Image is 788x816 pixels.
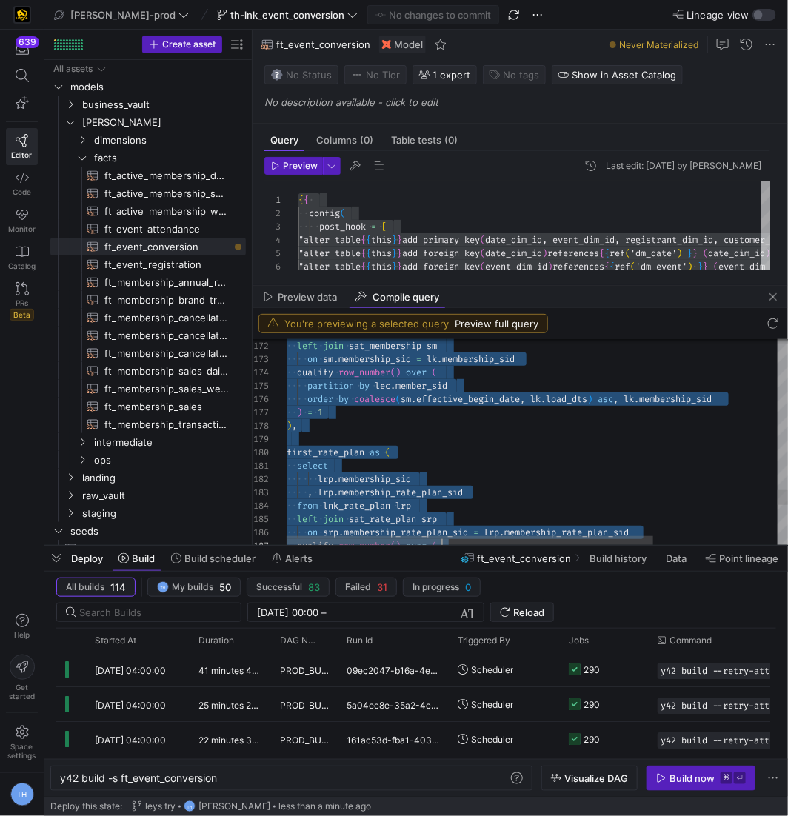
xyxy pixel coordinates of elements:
span: Never Materialized [619,39,698,50]
span: models [70,78,244,96]
span: ops [94,452,244,469]
span: lec [375,380,390,392]
span: No tags [503,69,539,81]
span: row_number [338,367,390,378]
span: 'dm_event' [635,261,687,272]
div: Press SPACE to select this row. [50,433,246,451]
span: order [307,393,333,405]
div: 5a04ec8e-35a2-4c76-acbe-3f7386bb3dee [338,687,449,721]
span: Successful [256,582,302,592]
input: Search Builds [79,606,229,618]
span: Build [132,552,155,564]
div: Press SPACE to select this row. [50,149,246,167]
div: All assets [53,64,93,74]
span: left [297,340,318,352]
div: TH [157,581,169,593]
span: } [397,234,402,246]
a: Catalog [6,239,38,276]
span: leys try [145,801,176,812]
span: over [406,367,427,378]
span: { [361,234,366,246]
span: load_dts [546,393,587,405]
span: Point lineage [719,552,778,564]
button: [PERSON_NAME]-prod [50,5,193,24]
span: . [411,393,416,405]
span: Preview [283,161,318,171]
span: 50 [219,581,231,593]
span: { [599,247,604,259]
div: 1 [264,193,281,207]
button: th-lnk_event_conversion [213,5,361,24]
span: Get started [9,683,35,700]
span: ft_membership_annual_retention​​​​​​​​​​ [104,274,229,291]
span: rate_plan_lookup​​​​​​ [82,541,229,558]
button: 639 [6,36,38,62]
div: Press SPACE to select this row. [50,60,246,78]
span: } [392,234,397,246]
span: lk [530,393,541,405]
span: . [634,393,639,405]
button: Create asset [142,36,222,53]
div: Last edit: [DATE] by [PERSON_NAME] [606,161,761,171]
span: "alter table [298,234,361,246]
kbd: ⏎ [734,772,746,784]
span: Catalog [8,261,36,270]
span: qualify [297,367,333,378]
span: No Tier [351,69,400,81]
span: [PERSON_NAME] [82,114,244,131]
div: Press SPACE to select this row. [50,362,246,380]
span: post_hook [319,221,366,233]
span: ( [432,367,437,378]
span: Alerts [285,552,313,564]
span: ( [703,247,708,259]
span: In progress [413,582,459,592]
span: add foreign key [402,247,480,259]
a: Spacesettings [6,719,38,766]
button: Point lineage [699,546,785,571]
div: Press SPACE to select this row. [50,78,246,96]
span: . [437,353,442,365]
span: dimensions [94,132,244,149]
span: date_dim_id [708,247,765,259]
span: sm [401,393,411,405]
span: sat_membership [349,340,421,352]
span: Lineage view [687,9,749,21]
span: lk [427,353,437,365]
span: } [692,247,698,259]
span: this [371,247,392,259]
span: 83 [308,581,320,593]
span: first_rate_plan [287,447,364,458]
div: Press SPACE to select this row. [50,238,246,255]
span: staging [82,505,244,522]
span: You're previewing a selected query [284,318,449,330]
a: PRsBeta [6,276,38,327]
span: PROD_BUILD [280,653,329,688]
span: { [366,234,371,246]
div: Press SPACE to select this row. [50,220,246,238]
span: 31 [377,581,387,593]
span: Data [666,552,687,564]
a: ft_membership_brand_transfer​​​​​​​​​​ [50,291,246,309]
button: TH [6,779,38,810]
span: config [309,207,340,219]
span: ft_membership_sales​​​​​​​​​​ [104,398,229,415]
button: Failed31 [335,578,397,597]
span: Monitor [8,224,36,233]
span: { [610,261,615,272]
span: Code [13,187,31,196]
kbd: ⌘ [721,772,732,784]
span: , [520,393,525,405]
a: ft_membership_cancellations​​​​​​​​​​ [50,344,246,362]
span: ( [395,393,401,405]
div: Press SPACE to select this row. [50,167,246,184]
span: } [703,261,708,272]
span: ( [480,247,485,259]
div: Press SPACE to select this row. [50,255,246,273]
img: https://storage.googleapis.com/y42-prod-data-exchange/images/uAsz27BndGEK0hZWDFeOjoxA7jCwgK9jE472... [15,7,30,22]
span: { [361,247,366,259]
a: Monitor [6,202,38,239]
span: . [541,393,546,405]
div: TH [184,800,196,812]
span: date_dim_id, event_dim_id, registrant_dim_id, cust [485,234,744,246]
span: 114 [110,581,126,593]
